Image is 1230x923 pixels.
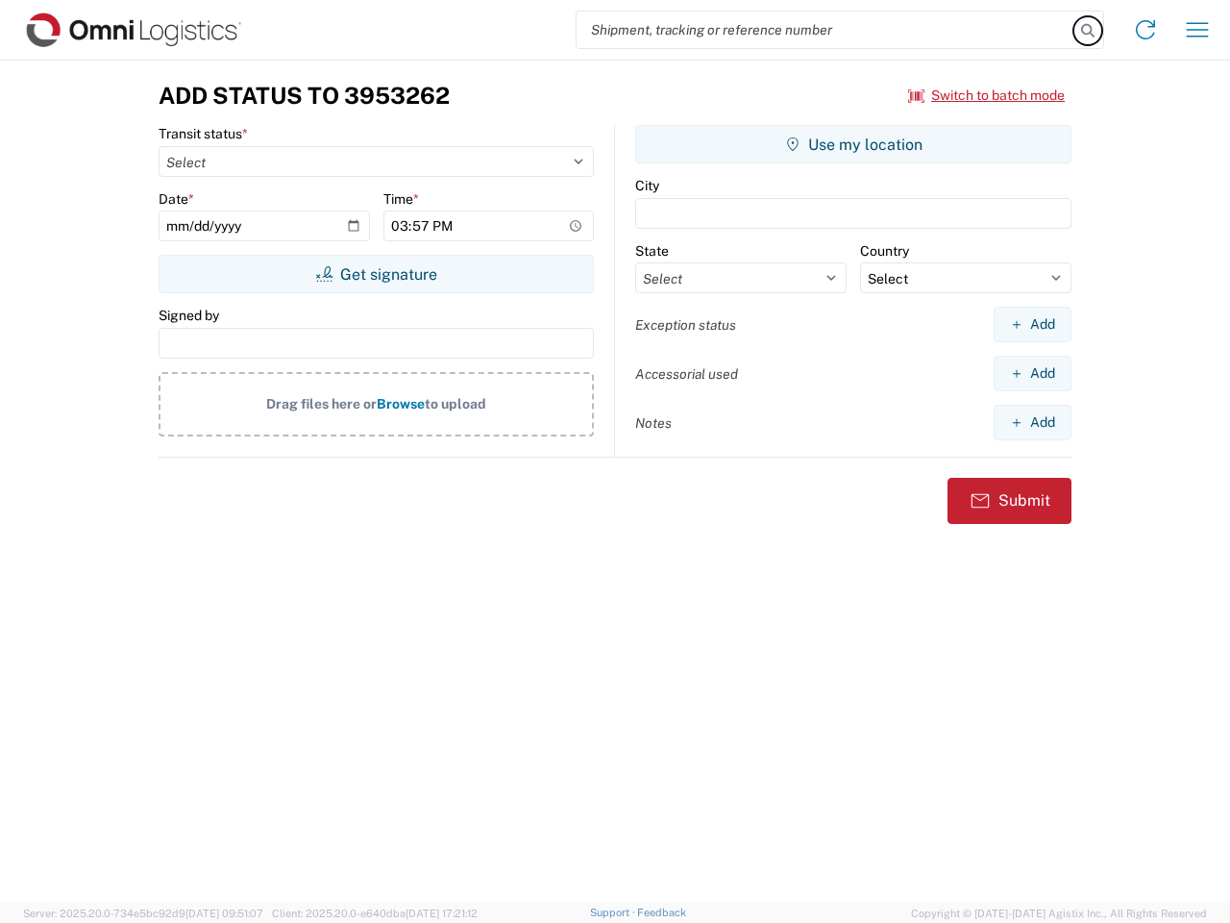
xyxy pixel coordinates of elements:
[159,307,219,324] label: Signed by
[635,125,1071,163] button: Use my location
[908,80,1065,112] button: Switch to batch mode
[635,242,669,260] label: State
[577,12,1074,48] input: Shipment, tracking or reference number
[406,908,478,919] span: [DATE] 17:21:12
[159,125,248,142] label: Transit status
[23,908,263,919] span: Server: 2025.20.0-734e5bc92d9
[635,177,659,194] label: City
[635,316,736,334] label: Exception status
[860,242,909,260] label: Country
[266,396,377,412] span: Drag files here or
[635,365,738,383] label: Accessorial used
[994,307,1071,342] button: Add
[383,190,419,208] label: Time
[637,907,686,918] a: Feedback
[635,414,672,432] label: Notes
[377,396,425,412] span: Browse
[590,907,638,918] a: Support
[185,908,263,919] span: [DATE] 09:51:07
[159,190,194,208] label: Date
[994,405,1071,440] button: Add
[994,356,1071,391] button: Add
[159,82,450,110] h3: Add Status to 3953262
[272,908,478,919] span: Client: 2025.20.0-e640dba
[947,478,1071,524] button: Submit
[911,905,1207,922] span: Copyright © [DATE]-[DATE] Agistix Inc., All Rights Reserved
[425,396,486,412] span: to upload
[159,255,594,293] button: Get signature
